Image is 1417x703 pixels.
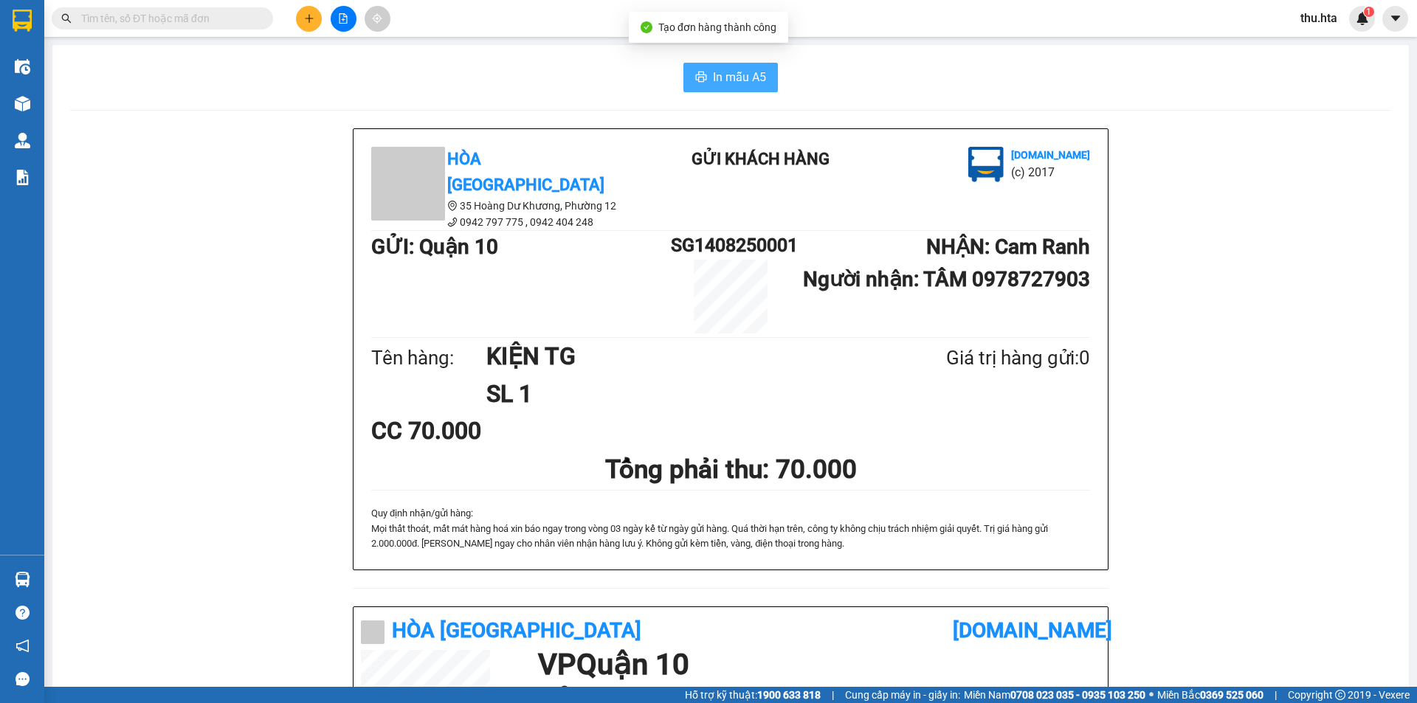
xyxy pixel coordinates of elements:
span: | [832,687,834,703]
b: [DOMAIN_NAME] [953,618,1112,643]
b: Gửi khách hàng [692,150,830,168]
img: icon-new-feature [1356,12,1369,25]
li: (c) 2017 [1011,163,1090,181]
li: 0942 797 775 , 0942 404 248 [371,214,637,230]
span: Cung cấp máy in - giấy in: [845,687,960,703]
button: file-add [331,6,356,32]
h1: SG1408250001 [671,231,790,260]
span: notification [15,639,30,653]
div: Giá trị hàng gửi: 0 [875,343,1090,373]
b: Người nhận : TÂM 0978727903 [803,267,1090,291]
img: warehouse-icon [15,96,30,111]
span: aim [372,13,382,24]
sup: 1 [1364,7,1374,17]
b: Hòa [GEOGRAPHIC_DATA] [392,618,641,643]
img: warehouse-icon [15,133,30,148]
span: Hỗ trợ kỹ thuật: [685,687,821,703]
h1: SL 1 [486,375,875,412]
span: printer [695,71,707,85]
span: In mẫu A5 [713,68,766,86]
button: aim [365,6,390,32]
span: Tạo đơn hàng thành công [658,21,776,33]
li: 35 Hoàng Dư Khương, Phường 12 [371,198,637,214]
h1: Tổng phải thu: 70.000 [371,449,1090,490]
span: | [1275,687,1277,703]
div: Quy định nhận/gửi hàng : [371,506,1090,551]
b: Hòa [GEOGRAPHIC_DATA] [447,150,604,194]
span: Miền Bắc [1157,687,1263,703]
button: caret-down [1382,6,1408,32]
span: Miền Nam [964,687,1145,703]
span: ⚪️ [1149,692,1154,698]
b: GỬI : Quận 10 [371,235,498,259]
img: solution-icon [15,170,30,185]
img: logo-vxr [13,10,32,32]
div: CC 70.000 [371,412,608,449]
span: environment [447,201,458,211]
b: NHẬN : Cam Ranh [926,235,1090,259]
strong: 0369 525 060 [1200,689,1263,701]
h1: KIỆN TG [486,338,875,375]
button: plus [296,6,322,32]
span: phone [447,217,458,227]
input: Tìm tên, số ĐT hoặc mã đơn [81,10,255,27]
span: search [61,13,72,24]
img: logo.jpg [968,147,1004,182]
span: message [15,672,30,686]
span: plus [304,13,314,24]
strong: 0708 023 035 - 0935 103 250 [1010,689,1145,701]
span: caret-down [1389,12,1402,25]
h1: VP Quận 10 [538,650,1093,679]
p: Mọi thất thoát, mất mát hàng hoá xin báo ngay trong vòng 03 ngày kể từ ngày gửi hà... [371,522,1090,552]
span: copyright [1335,690,1345,700]
span: 1 [1366,7,1371,17]
span: file-add [338,13,348,24]
span: question-circle [15,606,30,620]
strong: 1900 633 818 [757,689,821,701]
span: thu.hta [1289,9,1349,27]
div: Tên hàng: [371,343,486,373]
img: warehouse-icon [15,572,30,587]
b: [DOMAIN_NAME] [1011,149,1090,161]
img: warehouse-icon [15,59,30,75]
span: check-circle [641,21,652,33]
button: printerIn mẫu A5 [683,63,778,92]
